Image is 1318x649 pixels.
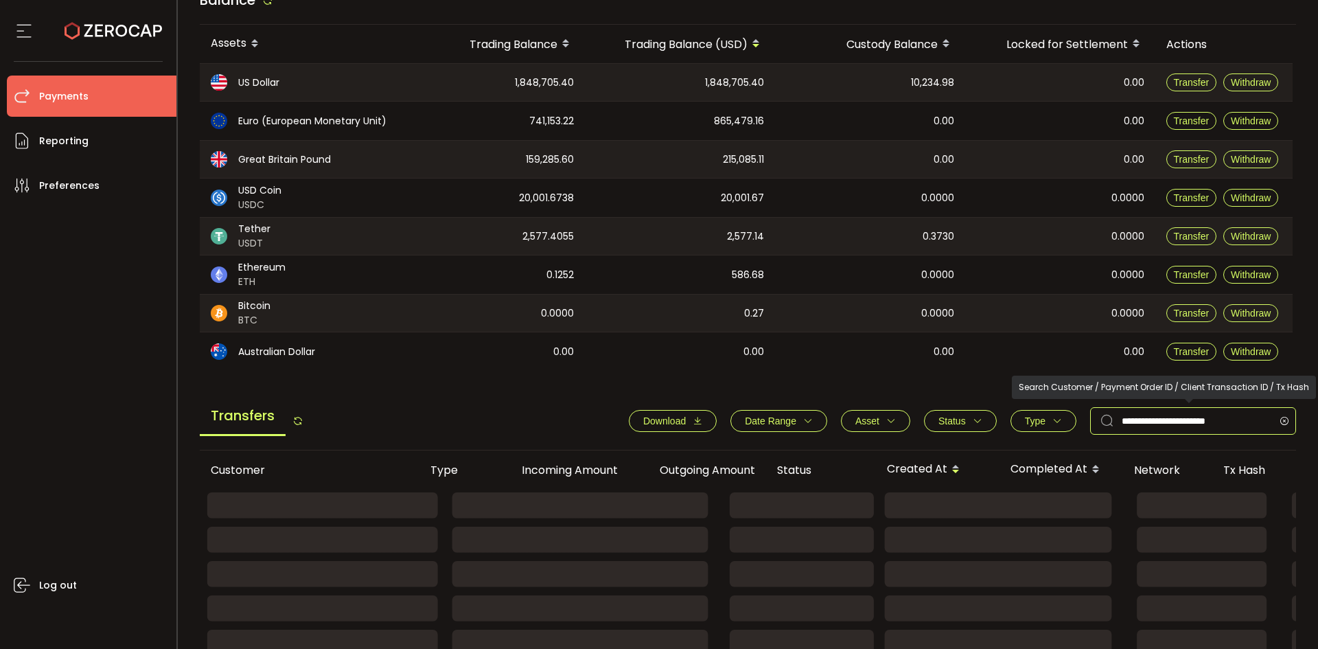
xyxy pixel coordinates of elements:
[1166,189,1217,207] button: Transfer
[1174,192,1210,203] span: Transfer
[211,151,227,168] img: gbp_portfolio.svg
[721,190,764,206] span: 20,001.67
[1231,192,1271,203] span: Withdraw
[519,190,574,206] span: 20,001.6738
[1155,36,1293,52] div: Actions
[211,190,227,206] img: usdc_portfolio.svg
[1124,344,1144,360] span: 0.00
[855,415,879,426] span: Asset
[1111,190,1144,206] span: 0.0000
[1166,227,1217,245] button: Transfer
[629,462,766,478] div: Outgoing Amount
[238,313,270,328] span: BTC
[1124,152,1144,168] span: 0.00
[238,152,331,167] span: Great Britain Pound
[238,198,281,212] span: USDC
[1111,306,1144,321] span: 0.0000
[1166,112,1217,130] button: Transfer
[1231,115,1271,126] span: Withdraw
[1174,115,1210,126] span: Transfer
[1174,154,1210,165] span: Transfer
[541,306,574,321] span: 0.0000
[1223,73,1278,91] button: Withdraw
[585,32,775,56] div: Trading Balance (USD)
[1174,269,1210,280] span: Transfer
[526,152,574,168] span: 159,285.60
[200,32,413,56] div: Assets
[743,344,764,360] span: 0.00
[1174,77,1210,88] span: Transfer
[705,75,764,91] span: 1,848,705.40
[1174,346,1210,357] span: Transfer
[921,190,954,206] span: 0.0000
[238,114,386,128] span: Euro (European Monetary Unit)
[1231,154,1271,165] span: Withdraw
[238,345,315,359] span: Australian Dollar
[921,267,954,283] span: 0.0000
[1166,343,1217,361] button: Transfer
[238,76,279,90] span: US Dollar
[1174,308,1210,319] span: Transfer
[1123,462,1212,478] div: Network
[546,267,574,283] span: 0.1252
[1166,150,1217,168] button: Transfer
[934,152,954,168] span: 0.00
[1166,266,1217,284] button: Transfer
[841,410,910,432] button: Asset
[39,131,89,151] span: Reporting
[911,75,954,91] span: 10,234.98
[629,410,717,432] button: Download
[732,267,764,283] span: 586.68
[1025,415,1045,426] span: Type
[924,410,997,432] button: Status
[238,236,270,251] span: USDT
[643,415,686,426] span: Download
[1223,227,1278,245] button: Withdraw
[1111,229,1144,244] span: 0.0000
[515,75,574,91] span: 1,848,705.40
[745,415,796,426] span: Date Range
[211,343,227,360] img: aud_portfolio.svg
[39,576,77,595] span: Log out
[1223,266,1278,284] button: Withdraw
[1124,113,1144,129] span: 0.00
[211,228,227,244] img: usdt_portfolio.svg
[211,266,227,283] img: eth_portfolio.svg
[934,113,954,129] span: 0.00
[238,183,281,198] span: USD Coin
[413,32,585,56] div: Trading Balance
[492,462,629,478] div: Incoming Amount
[744,306,764,321] span: 0.27
[1223,112,1278,130] button: Withdraw
[1231,77,1271,88] span: Withdraw
[1158,501,1318,649] iframe: Chat Widget
[39,176,100,196] span: Preferences
[727,229,764,244] span: 2,577.14
[1166,304,1217,322] button: Transfer
[1223,304,1278,322] button: Withdraw
[211,113,227,129] img: eur_portfolio.svg
[965,32,1155,56] div: Locked for Settlement
[238,275,286,289] span: ETH
[1174,231,1210,242] span: Transfer
[1231,308,1271,319] span: Withdraw
[921,306,954,321] span: 0.0000
[200,397,286,436] span: Transfers
[39,87,89,106] span: Payments
[529,113,574,129] span: 741,153.22
[775,32,965,56] div: Custody Balance
[1166,73,1217,91] button: Transfer
[238,260,286,275] span: Ethereum
[923,229,954,244] span: 0.3730
[1231,346,1271,357] span: Withdraw
[1231,269,1271,280] span: Withdraw
[714,113,764,129] span: 865,479.16
[723,152,764,168] span: 215,085.11
[1124,75,1144,91] span: 0.00
[1012,376,1316,399] div: Search Customer / Payment Order ID / Client Transaction ID / Tx Hash
[730,410,827,432] button: Date Range
[238,299,270,313] span: Bitcoin
[766,462,876,478] div: Status
[1223,343,1278,361] button: Withdraw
